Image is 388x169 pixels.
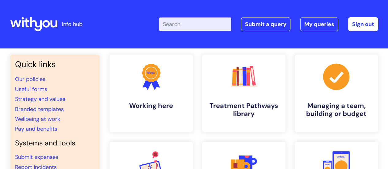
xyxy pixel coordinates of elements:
a: Branded templates [15,106,64,113]
a: Strategy and values [15,95,65,103]
h4: Working here [114,102,188,110]
a: My queries [300,17,338,31]
h4: Systems and tools [15,139,95,148]
p: info hub [62,19,83,29]
a: Submit expenses [15,153,58,161]
a: Wellbeing at work [15,115,60,123]
a: Working here [109,55,193,132]
a: Useful forms [15,86,47,93]
a: Our policies [15,75,45,83]
div: | - [159,17,378,31]
h4: Managing a team, building or budget [300,102,373,118]
input: Search [159,17,231,31]
a: Managing a team, building or budget [295,55,378,132]
h3: Quick links [15,60,95,69]
a: Treatment Pathways library [202,55,286,132]
a: Sign out [348,17,378,31]
a: Submit a query [241,17,290,31]
h4: Treatment Pathways library [207,102,281,118]
a: Pay and benefits [15,125,57,133]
